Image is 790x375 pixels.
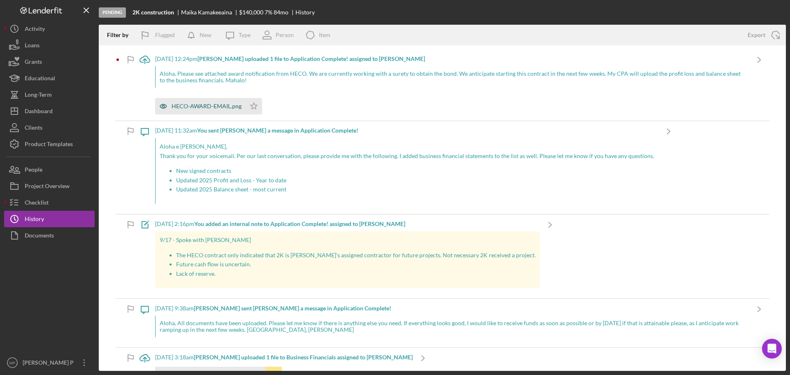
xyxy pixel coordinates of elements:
b: You sent [PERSON_NAME] a message in Application Complete! [197,127,358,134]
p: Thank you for your voicemail. Per our last conversation, please provide me with the following. I ... [160,151,654,161]
button: Long-Term [4,86,95,103]
div: Filter by [107,32,135,38]
a: [DATE] 2:16pmYou added an internal note to Application Complete! assigned to [PERSON_NAME]9/17 - ... [135,214,560,298]
div: HECO-AWARD-EMAIL.png [172,103,242,109]
b: [PERSON_NAME] uploaded 1 file to Application Complete! assigned to [PERSON_NAME] [197,55,425,62]
b: [PERSON_NAME] sent [PERSON_NAME] a message in Application Complete! [194,305,391,312]
div: Export [748,27,765,43]
div: Product Templates [25,136,73,154]
button: Export [739,27,786,43]
div: Grants [25,54,42,72]
p: Updated 2025 Balance sheet - most current [176,185,654,194]
button: Dashboard [4,103,95,119]
div: Aloha, All documents have been uploaded. Please let me know if there is anything else you need. I... [155,316,749,337]
button: Grants [4,54,95,70]
div: [PERSON_NAME] P [21,354,74,373]
button: Product Templates [4,136,95,152]
button: People [4,161,95,178]
div: 7 % [265,9,272,16]
div: [DATE] 2:16pm [155,221,540,227]
div: [DATE] 11:32am [155,127,658,134]
div: Person [276,32,294,38]
button: HECO-AWARD-EMAIL.png [155,98,262,114]
p: Updated 2025 Profit and Loss - Year to date [176,176,654,185]
div: 84 mo [274,9,288,16]
button: Checklist [4,194,95,211]
b: You added an internal note to Application Complete! assigned to [PERSON_NAME] [194,220,405,227]
button: Clients [4,119,95,136]
div: Maika Kamakeeaina [181,9,239,16]
p: Future cash flow is uncertain. [176,260,536,269]
div: People [25,161,42,180]
button: Project Overview [4,178,95,194]
div: [DATE] 12:24pm [155,56,749,62]
button: MP[PERSON_NAME] P [4,354,95,371]
b: [PERSON_NAME] uploaded 1 file to Business Financials assigned to [PERSON_NAME] [194,354,413,361]
div: Documents [25,227,54,246]
p: Lack of reserve. [176,269,536,278]
a: [DATE] 9:38am[PERSON_NAME] sent [PERSON_NAME] a message in Application Complete!Aloha, All docume... [135,299,769,347]
div: Educational [25,70,55,89]
div: [DATE] 3:18am [155,354,413,361]
div: Dashboard [25,103,53,121]
div: Activity [25,21,45,39]
div: Project Overview [25,178,70,196]
text: MP [9,361,15,365]
div: [DATE] 9:38am [155,305,749,312]
p: 9/17 - Spoke with [PERSON_NAME] [160,235,536,245]
div: Pending [99,7,126,18]
a: [DATE] 12:24pm[PERSON_NAME] uploaded 1 file to Application Complete! assigned to [PERSON_NAME]Alo... [135,49,769,121]
div: Item [319,32,330,38]
div: Checklist [25,194,49,213]
div: Type [239,32,251,38]
button: Flagged [135,27,183,43]
div: Loans [25,37,39,56]
p: Aloha e [PERSON_NAME], [160,142,654,151]
div: History [295,9,315,16]
div: Clients [25,119,42,138]
div: Aloha, Please see attached award notification from HECO. We are currently working with a surety t... [155,66,749,88]
a: [DATE] 11:32amYou sent [PERSON_NAME] a message in Application Complete!Aloha e [PERSON_NAME],Than... [135,121,679,214]
p: New signed contracts [176,166,654,175]
button: Activity [4,21,95,37]
div: History [25,211,44,229]
b: 2K construction [132,9,174,16]
button: Documents [4,227,95,244]
p: The HECO contract only indicated that 2K is [PERSON_NAME]'s assigned contractor for future projec... [176,251,536,260]
button: New [183,27,220,43]
div: Long-Term [25,86,52,105]
div: Open Intercom Messenger [762,339,782,359]
button: History [4,211,95,227]
div: New [200,27,211,43]
button: Educational [4,70,95,86]
button: Loans [4,37,95,54]
span: $140,000 [239,9,263,16]
div: Flagged [155,27,175,43]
